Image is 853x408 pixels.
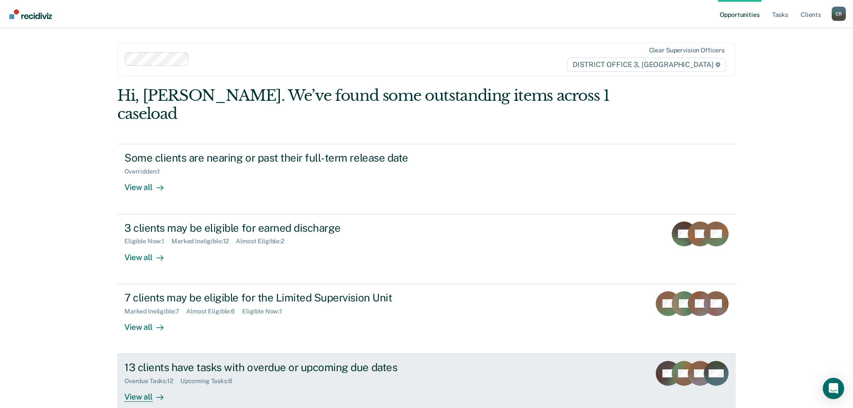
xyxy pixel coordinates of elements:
[236,238,291,245] div: Almost Eligible : 2
[117,87,612,123] div: Hi, [PERSON_NAME]. We’ve found some outstanding items across 1 caseload
[649,47,725,54] div: Clear supervision officers
[124,361,436,374] div: 13 clients have tasks with overdue or upcoming due dates
[117,144,736,214] a: Some clients are nearing or past their full-term release dateOverridden:1View all
[124,315,174,332] div: View all
[171,238,236,245] div: Marked Ineligible : 12
[242,308,289,315] div: Eligible Now : 1
[124,291,436,304] div: 7 clients may be eligible for the Limited Supervision Unit
[124,151,436,164] div: Some clients are nearing or past their full-term release date
[823,378,844,399] div: Open Intercom Messenger
[832,7,846,21] div: C R
[124,222,436,234] div: 3 clients may be eligible for earned discharge
[9,9,52,19] img: Recidiviz
[117,214,736,284] a: 3 clients may be eligible for earned dischargeEligible Now:1Marked Ineligible:12Almost Eligible:2...
[124,238,171,245] div: Eligible Now : 1
[124,175,174,193] div: View all
[124,168,167,175] div: Overridden : 1
[567,58,726,72] span: DISTRICT OFFICE 3, [GEOGRAPHIC_DATA]
[832,7,846,21] button: Profile dropdown button
[124,308,186,315] div: Marked Ineligible : 7
[117,284,736,354] a: 7 clients may be eligible for the Limited Supervision UnitMarked Ineligible:7Almost Eligible:6Eli...
[180,377,239,385] div: Upcoming Tasks : 8
[186,308,242,315] div: Almost Eligible : 6
[124,385,174,402] div: View all
[124,377,180,385] div: Overdue Tasks : 12
[124,245,174,262] div: View all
